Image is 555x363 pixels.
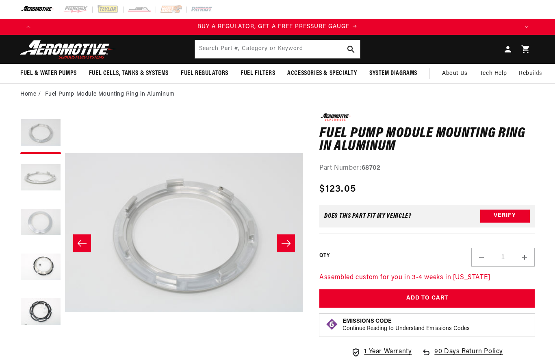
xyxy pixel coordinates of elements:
[20,292,61,333] button: Load image 5 in gallery view
[343,318,392,324] strong: Emissions Code
[325,318,338,331] img: Emissions code
[20,19,37,35] button: Translation missing: en.sections.announcements.previous_announcement
[20,90,36,99] a: Home
[363,64,423,83] summary: System Diagrams
[518,19,535,35] button: Translation missing: en.sections.announcements.next_announcement
[20,247,61,288] button: Load image 4 in gallery view
[319,289,535,308] button: Add to Cart
[20,158,61,199] button: Load image 2 in gallery view
[343,325,470,332] p: Continue Reading to Understand Emissions Codes
[175,64,234,83] summary: Fuel Regulators
[343,318,470,332] button: Emissions CodeContinue Reading to Understand Emissions Codes
[324,213,412,219] div: Does This part fit My vehicle?
[37,22,518,31] div: Announcement
[14,64,83,83] summary: Fuel & Water Pumps
[277,234,295,252] button: Slide right
[513,64,548,83] summary: Rebuilds
[442,70,468,77] span: About Us
[319,182,356,197] span: $123.05
[17,40,119,59] img: Aeromotive
[480,210,530,223] button: Verify
[195,40,360,58] input: Search Part #, Category or Keyword
[436,64,474,83] a: About Us
[480,69,507,78] span: Tech Help
[20,69,77,78] span: Fuel & Water Pumps
[73,234,91,252] button: Slide left
[342,40,360,58] button: Search Part #, Category or Keyword
[364,347,412,357] span: 1 Year Warranty
[241,69,275,78] span: Fuel Filters
[83,64,175,83] summary: Fuel Cells, Tanks & Systems
[369,69,417,78] span: System Diagrams
[319,252,330,259] label: QTY
[319,163,535,174] div: Part Number:
[234,64,281,83] summary: Fuel Filters
[519,69,542,78] span: Rebuilds
[89,69,169,78] span: Fuel Cells, Tanks & Systems
[287,69,357,78] span: Accessories & Specialty
[319,273,535,283] p: Assembled custom for you in 3-4 weeks in [US_STATE]
[37,22,518,31] a: BUY A REGULATOR, GET A FREE PRESSURE GAUGE
[45,90,175,99] li: Fuel Pump Module Mounting Ring in Aluminum
[351,347,412,357] a: 1 Year Warranty
[37,22,518,31] div: 1 of 4
[319,127,535,153] h1: Fuel Pump Module Mounting Ring in Aluminum
[281,64,363,83] summary: Accessories & Specialty
[20,90,535,99] nav: breadcrumbs
[362,165,381,171] strong: 68702
[20,113,61,154] button: Load image 1 in gallery view
[181,69,228,78] span: Fuel Regulators
[20,203,61,243] button: Load image 3 in gallery view
[197,24,349,30] span: BUY A REGULATOR, GET A FREE PRESSURE GAUGE
[474,64,513,83] summary: Tech Help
